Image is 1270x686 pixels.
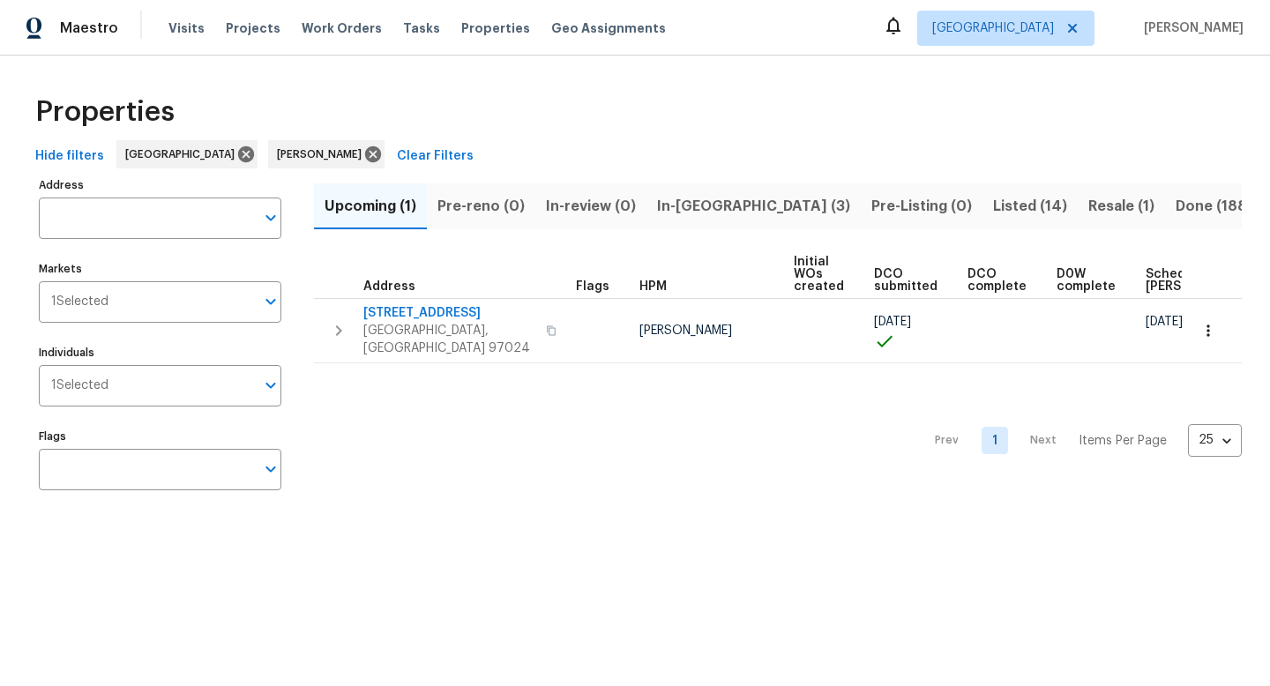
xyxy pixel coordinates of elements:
span: D0W complete [1057,268,1116,293]
span: Initial WOs created [794,256,844,293]
span: Projects [226,19,280,37]
span: In-review (0) [546,194,636,219]
span: Properties [35,103,175,121]
label: Flags [39,431,281,442]
span: [GEOGRAPHIC_DATA] [125,145,242,163]
a: Goto page 1 [982,427,1008,454]
nav: Pagination Navigation [918,374,1242,508]
button: Open [258,457,283,481]
span: Properties [461,19,530,37]
span: Address [363,280,415,293]
span: [GEOGRAPHIC_DATA] [932,19,1054,37]
label: Address [39,180,281,190]
span: [PERSON_NAME] [277,145,369,163]
button: Open [258,205,283,230]
span: HPM [639,280,667,293]
button: Open [258,373,283,398]
span: [GEOGRAPHIC_DATA], [GEOGRAPHIC_DATA] 97024 [363,322,535,357]
span: Upcoming (1) [325,194,416,219]
div: [GEOGRAPHIC_DATA] [116,140,258,168]
span: Done (188) [1176,194,1252,219]
button: Clear Filters [390,140,481,173]
label: Markets [39,264,281,274]
button: Hide filters [28,140,111,173]
div: 25 [1188,417,1242,463]
span: In-[GEOGRAPHIC_DATA] (3) [657,194,850,219]
span: 1 Selected [51,378,108,393]
button: Open [258,289,283,314]
span: Work Orders [302,19,382,37]
span: [PERSON_NAME] [639,324,732,337]
span: Flags [576,280,609,293]
span: Pre-Listing (0) [871,194,972,219]
span: Hide filters [35,145,104,168]
span: [PERSON_NAME] [1137,19,1244,37]
label: Individuals [39,347,281,358]
div: [PERSON_NAME] [268,140,385,168]
span: Clear Filters [397,145,474,168]
span: Maestro [60,19,118,37]
span: DCO complete [967,268,1027,293]
span: 1 Selected [51,295,108,309]
p: Items Per Page [1079,432,1167,450]
span: DCO submitted [874,268,938,293]
span: [DATE] [874,316,911,328]
span: Geo Assignments [551,19,666,37]
span: Tasks [403,22,440,34]
span: [STREET_ADDRESS] [363,304,535,322]
span: [DATE] [1146,316,1183,328]
span: Pre-reno (0) [437,194,525,219]
span: Listed (14) [993,194,1067,219]
span: Resale (1) [1088,194,1154,219]
span: Visits [168,19,205,37]
span: Scheduled [PERSON_NAME] [1146,268,1245,293]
